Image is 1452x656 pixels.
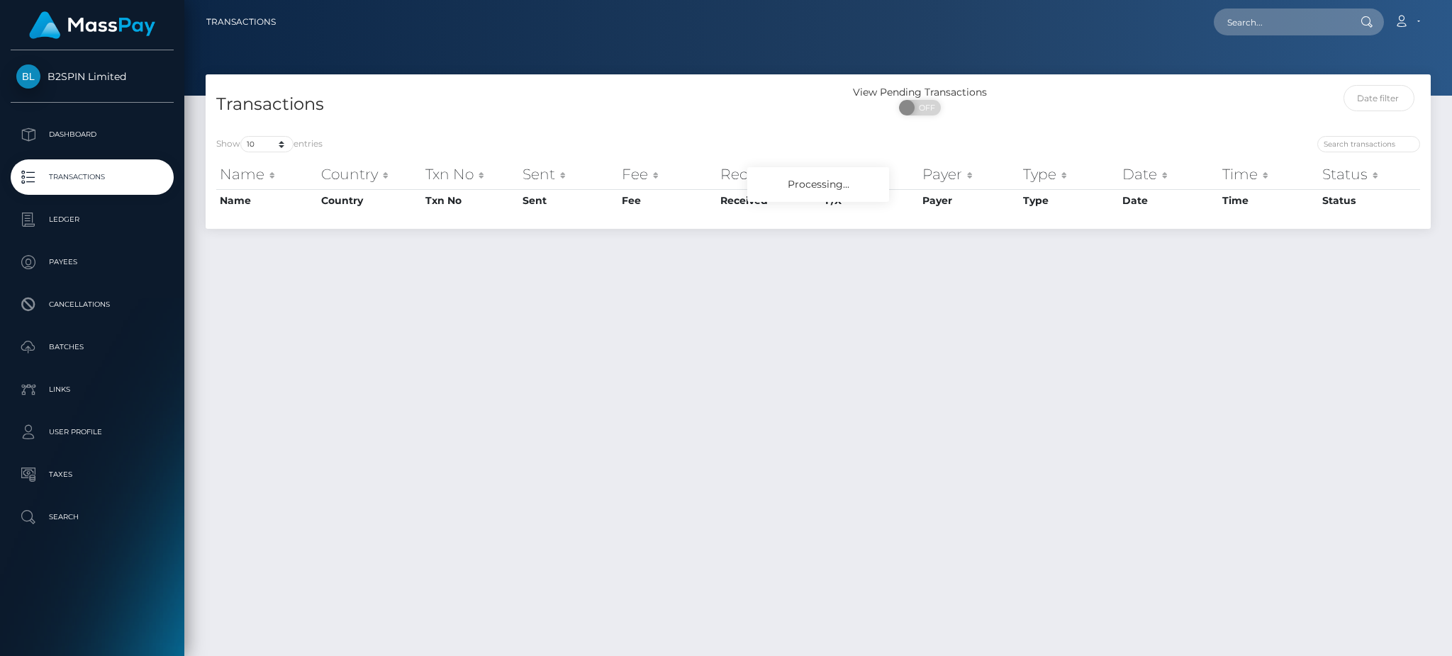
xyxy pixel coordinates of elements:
[318,189,422,212] th: Country
[11,457,174,492] a: Taxes
[11,329,174,365] a: Batches
[216,136,323,152] label: Show entries
[1020,160,1119,188] th: Type
[29,11,155,39] img: MassPay Logo
[1219,189,1319,212] th: Time
[240,136,294,152] select: Showentries
[16,209,168,230] p: Ledger
[919,160,1020,188] th: Payer
[16,294,168,315] p: Cancellations
[16,124,168,145] p: Dashboard
[519,189,618,212] th: Sent
[16,251,168,273] p: Payees
[1319,189,1421,212] th: Status
[16,507,168,528] p: Search
[747,167,889,202] div: Processing...
[11,372,174,407] a: Links
[318,160,422,188] th: Country
[216,160,318,188] th: Name
[1317,136,1420,152] input: Search transactions
[717,160,822,188] th: Received
[422,160,520,188] th: Txn No
[422,189,520,212] th: Txn No
[717,189,822,212] th: Received
[1119,160,1219,188] th: Date
[11,499,174,535] a: Search
[11,287,174,322] a: Cancellations
[907,100,942,115] span: OFF
[818,85,1022,100] div: View Pending Transactions
[1119,189,1219,212] th: Date
[16,166,168,188] p: Transactions
[919,189,1020,212] th: Payer
[11,70,174,83] span: B2SPIN Limited
[1020,189,1119,212] th: Type
[11,159,174,195] a: Transactions
[1219,160,1319,188] th: Time
[11,117,174,152] a: Dashboard
[11,202,174,237] a: Ledger
[206,7,276,37] a: Transactions
[1344,85,1415,111] input: Date filter
[16,422,168,443] p: User Profile
[11,244,174,280] a: Payees
[11,414,174,450] a: User Profile
[1319,160,1421,188] th: Status
[16,64,40,89] img: B2SPIN Limited
[519,160,618,188] th: Sent
[16,464,168,485] p: Taxes
[216,189,318,212] th: Name
[618,189,716,212] th: Fee
[216,92,808,117] h4: Transactions
[16,337,168,358] p: Batches
[618,160,716,188] th: Fee
[16,379,168,400] p: Links
[1214,9,1347,35] input: Search...
[822,160,919,188] th: F/X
